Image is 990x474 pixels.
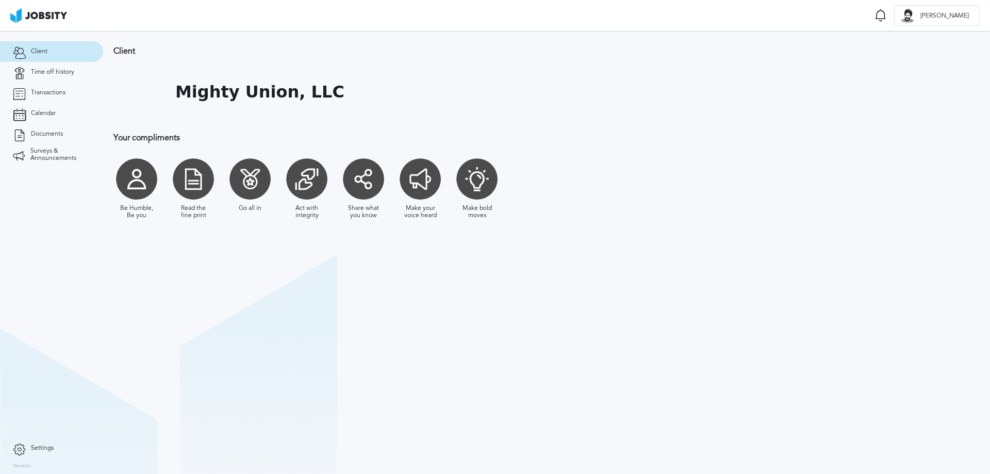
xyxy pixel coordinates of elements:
div: G [900,8,915,24]
div: Make your voice heard [402,205,438,219]
span: [PERSON_NAME] [915,12,974,20]
img: ab4bad089aa723f57921c736e9817d99.png [10,8,67,23]
span: Client [31,48,47,55]
div: Act with integrity [289,205,325,219]
span: Transactions [31,89,65,96]
button: G[PERSON_NAME] [894,5,980,26]
div: Read the fine print [175,205,211,219]
h3: Your compliments [113,133,673,142]
div: Be Humble, Be you [119,205,155,219]
h3: Client [113,46,673,56]
span: Calendar [31,110,56,117]
h1: Mighty Union, LLC [175,83,344,102]
span: Time off history [31,69,74,76]
span: Documents [31,130,63,138]
div: Go all in [239,205,261,212]
div: Make bold moves [459,205,495,219]
div: Share what you know [345,205,382,219]
span: Settings [31,445,54,452]
label: Version: [13,463,32,469]
span: Surveys & Announcements [30,148,90,162]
